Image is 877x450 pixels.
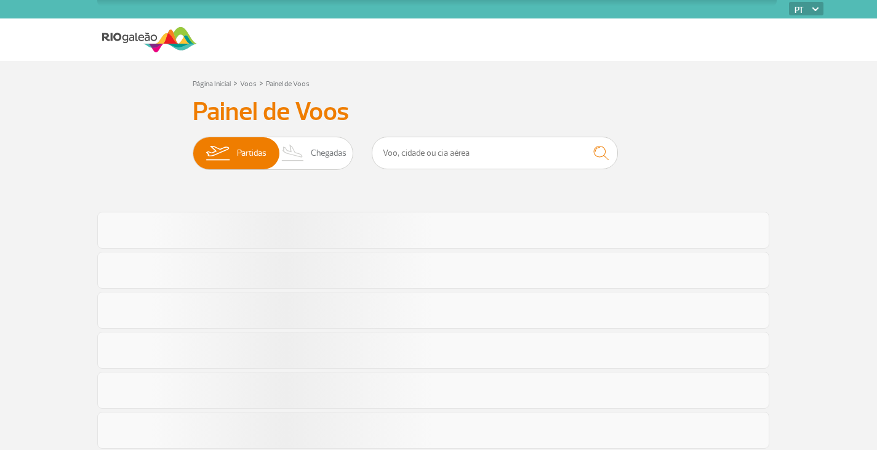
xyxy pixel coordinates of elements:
[372,137,618,169] input: Voo, cidade ou cia aérea
[193,79,231,89] a: Página Inicial
[275,137,311,169] img: slider-desembarque
[193,97,685,127] h3: Painel de Voos
[259,76,263,90] a: >
[233,76,238,90] a: >
[198,137,237,169] img: slider-embarque
[266,79,310,89] a: Painel de Voos
[237,137,266,169] span: Partidas
[311,137,346,169] span: Chegadas
[240,79,257,89] a: Voos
